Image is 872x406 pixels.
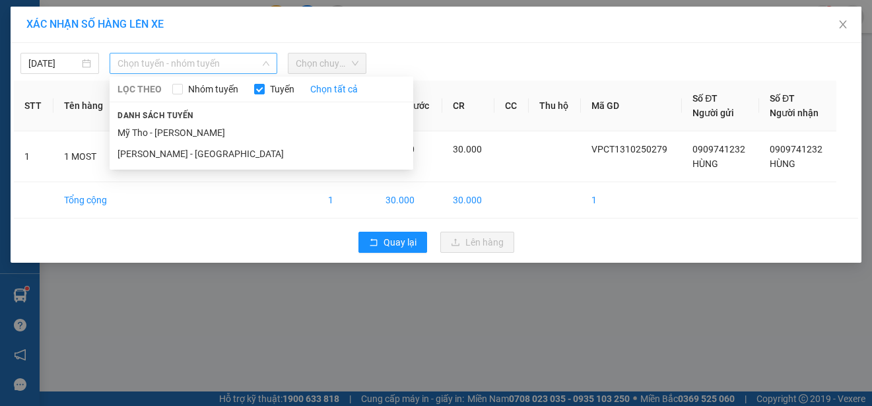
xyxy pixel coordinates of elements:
span: Nhóm tuyến [183,82,244,96]
span: Chọn tuyến - nhóm tuyến [117,53,269,73]
span: Chọn chuyến [296,53,358,73]
span: Danh sách tuyến [110,110,201,121]
span: LỌC THEO [117,82,162,96]
div: HÙNG [11,43,118,59]
span: Số ĐT [692,93,718,104]
div: 30.000 [10,85,120,101]
button: rollbackQuay lại [358,232,427,253]
th: Mã GD [581,81,682,131]
td: 30.000 [442,182,494,219]
td: 30.000 [375,182,442,219]
span: VPCT1310250279 [591,144,667,154]
a: Chọn tất cả [310,82,358,96]
th: Thu hộ [529,81,581,131]
th: CR [442,81,494,131]
span: HÙNG [692,158,718,169]
span: Cước rồi : [10,86,59,100]
div: VP [GEOGRAPHIC_DATA] [127,11,263,43]
th: Tên hàng [53,81,120,131]
span: HÙNG [770,158,795,169]
td: 1 MOST [53,131,120,182]
div: 0909741232 [11,59,118,77]
li: [PERSON_NAME] - [GEOGRAPHIC_DATA] [110,143,413,164]
li: Mỹ Tho - [PERSON_NAME] [110,122,413,143]
span: 0909741232 [692,144,745,154]
div: HÙNG [127,43,263,59]
td: 1 [581,182,682,219]
input: 13/10/2025 [28,56,79,71]
th: STT [14,81,53,131]
div: VP [PERSON_NAME] [11,11,118,43]
span: XÁC NHẬN SỐ HÀNG LÊN XE [26,18,164,30]
span: 30.000 [453,144,482,154]
th: CC [494,81,529,131]
span: Nhận: [127,13,158,26]
div: 0909741232 [127,59,263,77]
span: down [262,59,270,67]
span: rollback [369,238,378,248]
span: Người gửi [692,108,734,118]
span: Gửi: [11,13,32,26]
button: uploadLên hàng [440,232,514,253]
td: 1 [318,182,374,219]
span: Tuyến [265,82,300,96]
span: Người nhận [770,108,819,118]
button: Close [824,7,861,44]
span: Số ĐT [770,93,795,104]
span: 0909741232 [770,144,822,154]
td: Tổng cộng [53,182,120,219]
span: Quay lại [384,235,417,250]
td: 1 [14,131,53,182]
span: close [838,19,848,30]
